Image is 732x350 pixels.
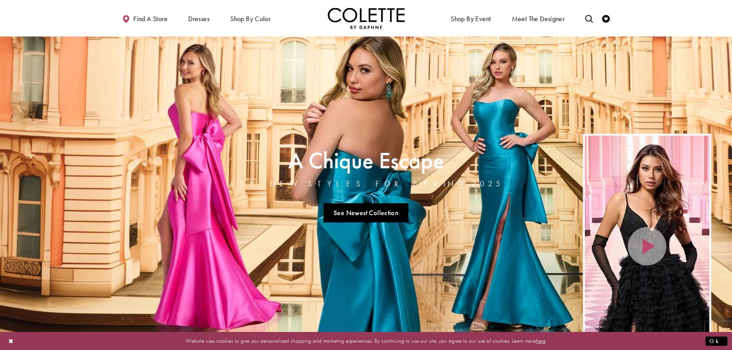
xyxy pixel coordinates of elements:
[510,8,567,29] a: Meet the designer
[55,336,677,346] p: Website uses cookies to give you personalized shopping and marketing experiences. By continuing t...
[228,8,272,29] span: Shop by color
[120,8,169,29] a: Find a store
[230,15,271,23] span: Shop by color
[328,8,405,29] a: Visit Home Page
[5,334,18,348] button: Close Dialog
[451,15,491,23] span: Shop By Event
[536,337,546,345] a: here
[188,15,209,23] span: Dresses
[600,8,612,29] a: Check Wishlist
[512,15,565,23] span: Meet the designer
[705,336,727,346] button: Submit Dialog
[583,8,595,29] a: Toggle search
[133,15,168,23] span: Find a store
[449,8,493,29] span: Shop By Event
[328,8,405,29] img: Colette by Daphne
[186,8,211,29] span: Dresses
[227,200,505,226] ul: Slider Links
[324,203,409,222] a: See Newest Collection A Chique Escape All New Styles For Spring 2025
